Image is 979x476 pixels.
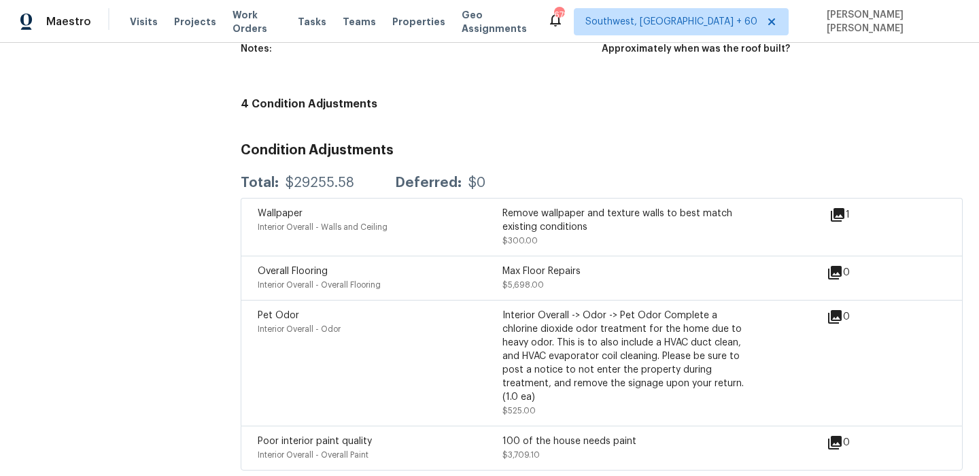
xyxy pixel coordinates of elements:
[502,309,747,404] div: Interior Overall -> Odor -> Pet Odor Complete a chlorine dioxide odor treatment for the home due ...
[502,207,747,234] div: Remove wallpaper and texture walls to best match existing conditions
[298,17,326,27] span: Tasks
[827,435,893,451] div: 0
[827,309,893,325] div: 0
[395,176,462,190] div: Deferred:
[241,176,279,190] div: Total:
[502,281,544,289] span: $5,698.00
[554,8,564,22] div: 672
[241,97,963,111] h4: 4 Condition Adjustments
[468,176,485,190] div: $0
[258,311,299,320] span: Pet Odor
[258,451,368,459] span: Interior Overall - Overall Paint
[392,15,445,29] span: Properties
[502,451,540,459] span: $3,709.10
[502,265,747,278] div: Max Floor Repairs
[502,237,538,245] span: $300.00
[130,15,158,29] span: Visits
[829,207,893,223] div: 1
[174,15,216,29] span: Projects
[821,8,959,35] span: [PERSON_NAME] [PERSON_NAME]
[258,281,381,289] span: Interior Overall - Overall Flooring
[502,407,536,415] span: $525.00
[585,15,757,29] span: Southwest, [GEOGRAPHIC_DATA] + 60
[258,209,303,218] span: Wallpaper
[343,15,376,29] span: Teams
[827,265,893,281] div: 0
[241,44,272,54] h5: Notes:
[462,8,532,35] span: Geo Assignments
[258,325,341,333] span: Interior Overall - Odor
[602,44,790,54] h5: Approximately when was the roof built?
[241,143,963,157] h3: Condition Adjustments
[502,435,747,448] div: 100 of the house needs paint
[46,15,91,29] span: Maestro
[258,267,328,276] span: Overall Flooring
[258,223,388,231] span: Interior Overall - Walls and Ceiling
[258,437,372,446] span: Poor interior paint quality
[286,176,354,190] div: $29255.58
[233,8,281,35] span: Work Orders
